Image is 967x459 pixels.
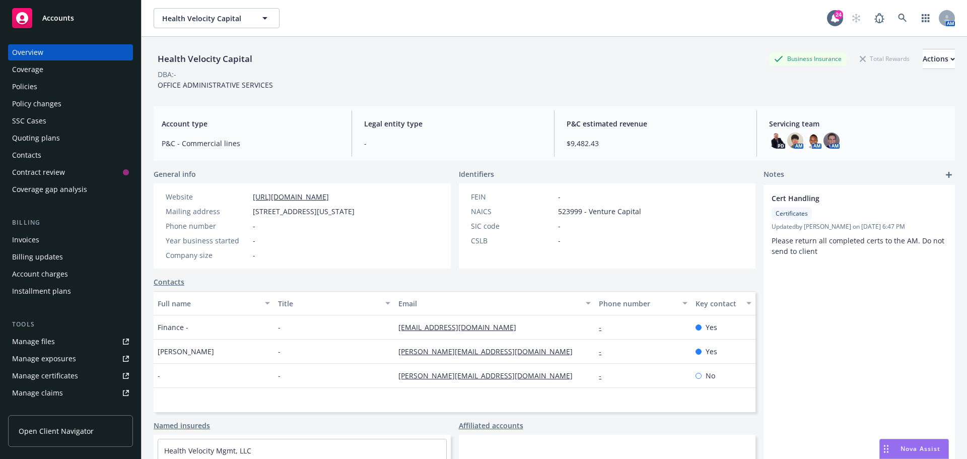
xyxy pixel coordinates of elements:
[471,191,554,202] div: FEIN
[12,334,55,350] div: Manage files
[923,49,955,69] div: Actions
[278,370,281,381] span: -
[8,147,133,163] a: Contacts
[154,169,196,179] span: General info
[8,385,133,401] a: Manage claims
[8,79,133,95] a: Policies
[943,169,955,181] a: add
[162,118,339,129] span: Account type
[879,439,949,459] button: Nova Assist
[278,346,281,357] span: -
[855,52,915,65] div: Total Rewards
[599,347,609,356] a: -
[764,169,784,181] span: Notes
[599,371,609,380] a: -
[162,13,249,24] span: Health Velocity Capital
[558,191,561,202] span: -
[12,44,43,60] div: Overview
[12,79,37,95] div: Policies
[166,250,249,260] div: Company size
[772,236,946,256] span: Please return all completed certs to the AM. Do not send to client
[8,113,133,129] a: SSC Cases
[278,298,379,309] div: Title
[599,298,676,309] div: Phone number
[19,426,94,436] span: Open Client Navigator
[12,368,78,384] div: Manage certificates
[158,80,273,90] span: OFFICE ADMINISTRATIVE SERVICES
[8,351,133,367] a: Manage exposures
[769,52,847,65] div: Business Insurance
[869,8,889,28] a: Report a Bug
[12,266,68,282] div: Account charges
[154,8,280,28] button: Health Velocity Capital
[769,118,947,129] span: Servicing team
[398,371,581,380] a: [PERSON_NAME][EMAIL_ADDRESS][DOMAIN_NAME]
[12,402,59,418] div: Manage BORs
[166,206,249,217] div: Mailing address
[8,61,133,78] a: Coverage
[772,222,947,231] span: Updated by [PERSON_NAME] on [DATE] 6:47 PM
[471,235,554,246] div: CSLB
[253,221,255,231] span: -
[764,185,955,265] div: Cert HandlingCertificatesUpdatedby [PERSON_NAME] on [DATE] 6:47 PMPlease return all completed cer...
[8,319,133,330] div: Tools
[42,14,74,22] span: Accounts
[8,368,133,384] a: Manage certificates
[772,193,921,204] span: Cert Handling
[558,235,561,246] span: -
[8,181,133,198] a: Coverage gap analysis
[8,249,133,265] a: Billing updates
[567,138,744,149] span: $9,482.43
[787,133,803,149] img: photo
[164,446,251,455] a: Health Velocity Mgmt, LLC
[12,283,71,299] div: Installment plans
[253,192,329,202] a: [URL][DOMAIN_NAME]
[166,221,249,231] div: Phone number
[8,266,133,282] a: Account charges
[692,291,755,315] button: Key contact
[274,291,394,315] button: Title
[901,444,940,453] span: Nova Assist
[12,351,76,367] div: Manage exposures
[8,334,133,350] a: Manage files
[398,347,581,356] a: [PERSON_NAME][EMAIL_ADDRESS][DOMAIN_NAME]
[471,221,554,231] div: SIC code
[459,420,523,431] a: Affiliated accounts
[567,118,744,129] span: P&C estimated revenue
[880,439,892,458] div: Drag to move
[158,69,176,80] div: DBA: -
[8,232,133,248] a: Invoices
[12,147,41,163] div: Contacts
[12,113,46,129] div: SSC Cases
[364,118,542,129] span: Legal entity type
[916,8,936,28] a: Switch app
[846,8,866,28] a: Start snowing
[12,385,63,401] div: Manage claims
[8,218,133,228] div: Billing
[12,96,61,112] div: Policy changes
[158,346,214,357] span: [PERSON_NAME]
[12,61,43,78] div: Coverage
[706,370,715,381] span: No
[253,250,255,260] span: -
[8,164,133,180] a: Contract review
[558,221,561,231] span: -
[8,402,133,418] a: Manage BORs
[776,209,808,218] span: Certificates
[154,420,210,431] a: Named insureds
[558,206,641,217] span: 523999 - Venture Capital
[706,346,717,357] span: Yes
[253,206,355,217] span: [STREET_ADDRESS][US_STATE]
[166,191,249,202] div: Website
[805,133,821,149] img: photo
[8,130,133,146] a: Quoting plans
[8,283,133,299] a: Installment plans
[158,298,259,309] div: Full name
[595,291,691,315] button: Phone number
[769,133,785,149] img: photo
[154,277,184,287] a: Contacts
[12,232,39,248] div: Invoices
[892,8,913,28] a: Search
[162,138,339,149] span: P&C - Commercial lines
[154,291,274,315] button: Full name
